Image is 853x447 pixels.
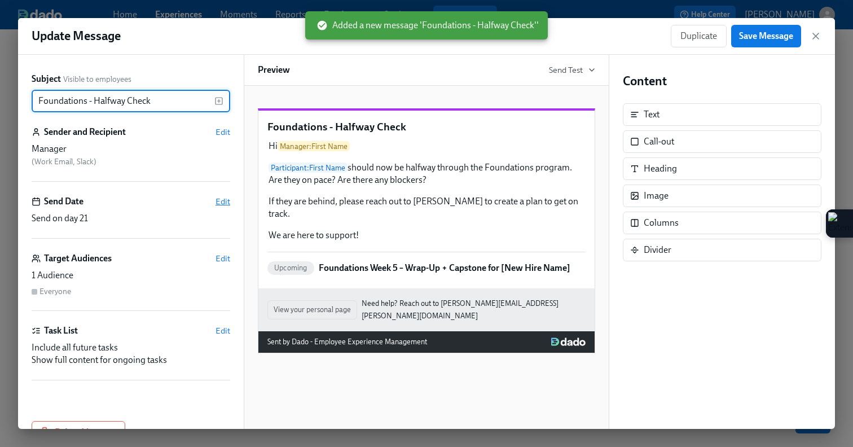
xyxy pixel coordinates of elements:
div: Text [623,103,821,126]
span: Added a new message 'Foundations - Halfway Check'' [316,19,539,32]
div: HiManager:First Name Participant:First Nameshould now be halfway through the Foundations program.... [267,139,586,243]
div: Everyone [39,286,71,297]
div: Image [623,185,821,207]
span: Duplicate [680,30,717,42]
a: Need help? Reach out to [PERSON_NAME][EMAIL_ADDRESS][PERSON_NAME][DOMAIN_NAME] [362,297,586,322]
h6: Send Date [44,195,83,208]
button: Edit [216,126,230,138]
div: Send DateEditSend on day 21 [32,195,230,239]
span: Visible to employees [63,74,131,85]
p: Foundations Week 5 – Wrap-Up + Capstone for [New Hire Name] [319,262,570,274]
div: Task ListEditInclude all future tasksShow full content for ongoing tasks [32,325,230,380]
div: Call-out [623,130,821,153]
span: Save Message [739,30,793,42]
button: Save Message [731,25,801,47]
span: Upcoming [267,264,314,272]
div: Divider [623,239,821,261]
img: Extension Icon [828,212,851,235]
button: Edit [216,196,230,207]
span: View your personal page [274,304,351,315]
h6: Target Audiences [44,252,112,265]
div: Call-out [644,135,674,148]
div: 1 Audience [32,269,230,282]
div: Sent by Dado - Employee Experience Management [267,336,427,348]
div: Columns [644,217,679,229]
div: Target AudiencesEdit1 AudienceEveryone [32,252,230,311]
span: ( Work Email, Slack ) [32,157,96,166]
div: Divider [644,244,671,256]
h1: Update Message [32,28,121,45]
img: Dado [551,338,586,347]
div: Heading [644,163,677,175]
div: Sender and RecipientEditManager (Work Email, Slack) [32,126,230,182]
div: Include all future tasks [32,341,230,354]
div: Columns [623,212,821,234]
h6: Task List [44,325,78,337]
button: Edit [216,253,230,264]
div: Image [644,190,669,202]
span: Delete Message [41,427,116,438]
h4: Content [623,73,821,90]
button: Send Test [549,64,595,76]
button: Duplicate [671,25,727,47]
label: Subject [32,73,61,85]
button: Edit [216,325,230,336]
div: Heading [623,157,821,180]
div: Text [644,108,659,121]
button: Delete Message [32,421,125,444]
h6: Sender and Recipient [44,126,126,138]
div: Manager [32,143,230,155]
div: Send on day 21 [32,212,230,225]
div: Show full content for ongoing tasks [32,354,230,366]
svg: Insert text variable [214,97,223,106]
p: Foundations - Halfway Check [267,120,586,134]
button: View your personal page [267,300,357,319]
h6: Preview [258,64,290,76]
